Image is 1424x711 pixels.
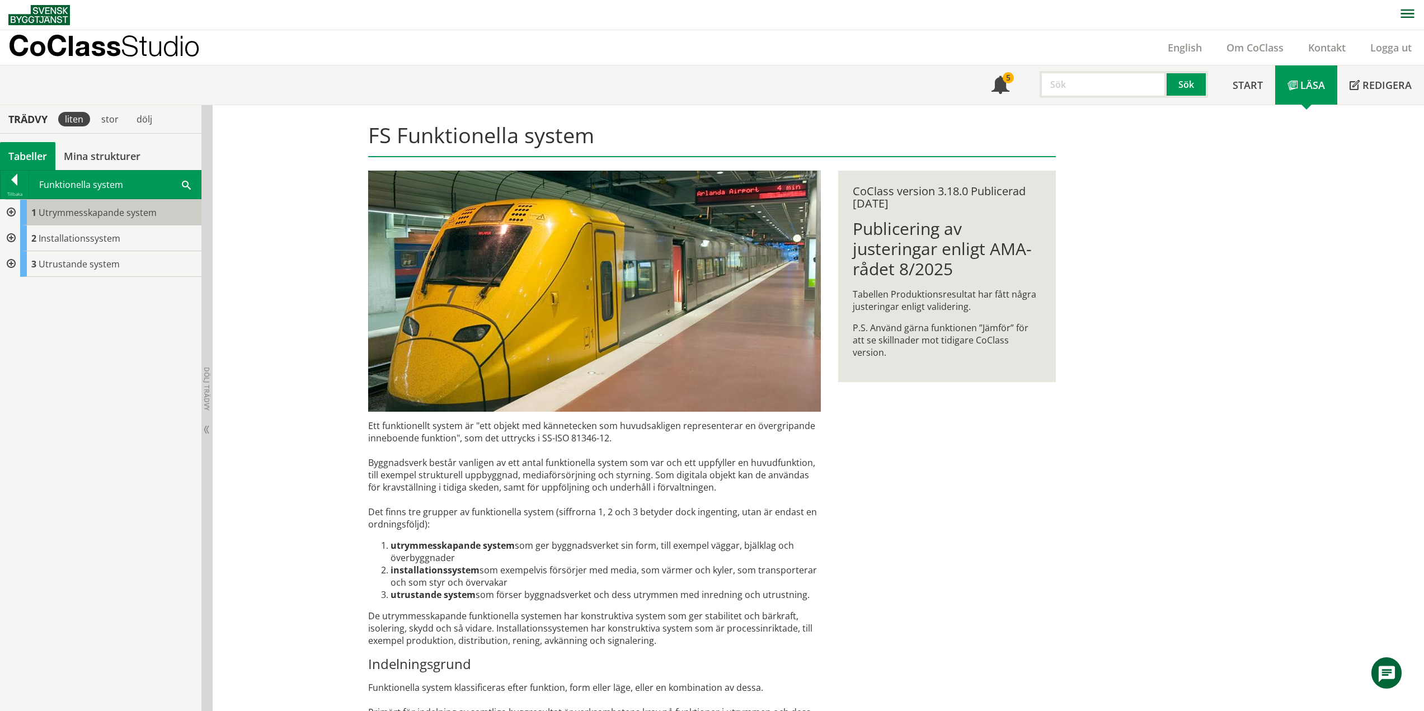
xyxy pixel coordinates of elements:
[391,539,821,564] li: som ger byggnadsverket sin form, till exempel väggar, bjälklag och överbyggnader
[1362,78,1412,92] span: Redigera
[368,656,821,672] h3: Indelningsgrund
[391,588,821,601] li: som förser byggnadsverket och dess utrymmen med inredning och utrustning.
[991,77,1009,95] span: Notifikationer
[1337,65,1424,105] a: Redigera
[368,123,1056,157] h1: FS Funktionella system
[1,190,29,199] div: Tillbaka
[31,258,36,270] span: 3
[1040,71,1167,98] input: Sök
[853,185,1041,210] div: CoClass version 3.18.0 Publicerad [DATE]
[31,206,36,219] span: 1
[1167,71,1208,98] button: Sök
[8,30,224,65] a: CoClassStudio
[979,65,1022,105] a: 5
[391,564,480,576] strong: installationssystem
[202,367,212,411] span: Dölj trädvy
[55,142,149,170] a: Mina strukturer
[1155,41,1214,54] a: English
[1358,41,1424,54] a: Logga ut
[1220,65,1275,105] a: Start
[391,588,476,601] strong: utrustande system
[29,171,201,199] div: Funktionella system
[853,219,1041,279] h1: Publicering av justeringar enligt AMA-rådet 8/2025
[58,112,90,126] div: liten
[8,5,70,25] img: Svensk Byggtjänst
[8,39,200,52] p: CoClass
[1233,78,1263,92] span: Start
[368,171,821,412] img: arlanda-express-2.jpg
[1296,41,1358,54] a: Kontakt
[39,258,120,270] span: Utrustande system
[1214,41,1296,54] a: Om CoClass
[182,178,191,190] span: Sök i tabellen
[853,322,1041,359] p: P.S. Använd gärna funktionen ”Jämför” för att se skillnader mot tidigare CoClass version.
[39,232,120,244] span: Installationssystem
[39,206,157,219] span: Utrymmesskapande system
[130,112,159,126] div: dölj
[121,29,200,62] span: Studio
[95,112,125,126] div: stor
[1275,65,1337,105] a: Läsa
[853,288,1041,313] p: Tabellen Produktionsresultat har fått några justeringar enligt validering.
[1300,78,1325,92] span: Läsa
[31,232,36,244] span: 2
[391,539,515,552] strong: utrymmesskapande system
[1003,72,1014,83] div: 5
[2,113,54,125] div: Trädvy
[391,564,821,588] li: som exempelvis försörjer med media, som värmer och kyler, som trans­porterar och som styr och öve...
